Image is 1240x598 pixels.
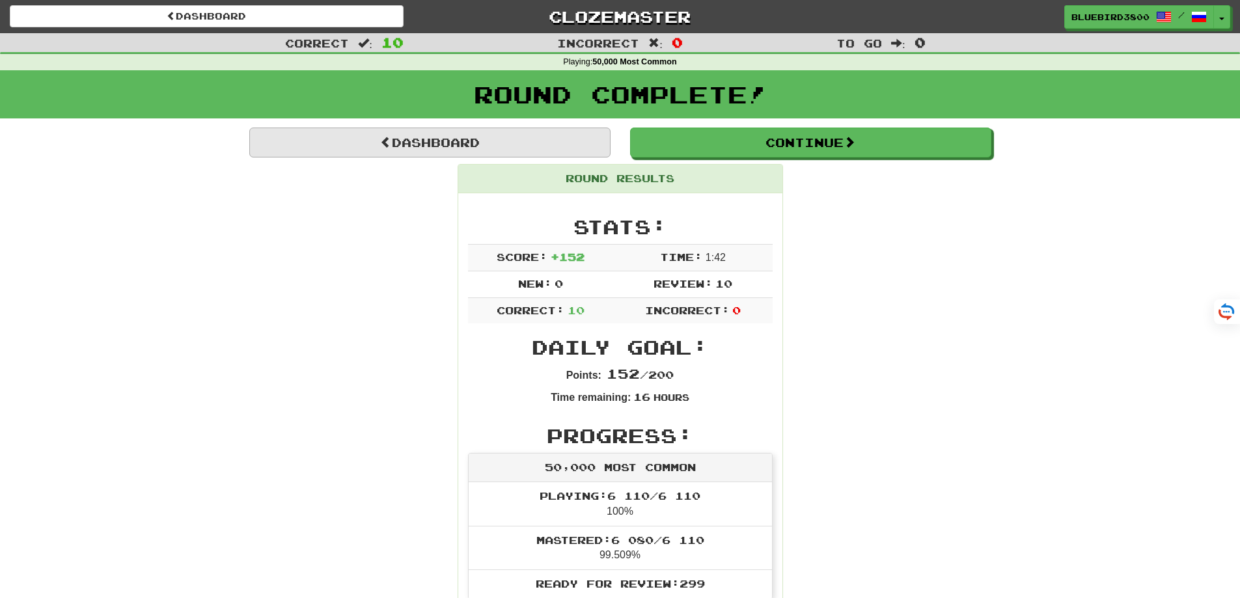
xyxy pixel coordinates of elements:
span: To go [836,36,882,49]
span: / 200 [607,368,674,381]
a: Dashboard [249,128,611,157]
span: Ready for Review: 299 [536,577,705,590]
span: Playing: 6 110 / 6 110 [540,489,700,502]
h2: Daily Goal: [468,336,773,358]
span: 10 [715,277,732,290]
span: Correct: [497,304,564,316]
span: 10 [568,304,585,316]
button: Continue [630,128,991,157]
div: 50,000 Most Common [469,454,772,482]
span: Review: [654,277,713,290]
span: BlueBird3800 [1071,11,1150,23]
span: New: [518,277,552,290]
a: Clozemaster [423,5,817,28]
strong: Time remaining: [551,392,631,403]
span: + 152 [551,251,585,263]
a: Dashboard [10,5,404,27]
span: 1 : 42 [706,252,726,263]
span: Mastered: 6 080 / 6 110 [536,534,704,546]
span: Correct [285,36,349,49]
span: : [891,38,905,49]
a: BlueBird3800 / [1064,5,1214,29]
span: : [358,38,372,49]
strong: 50,000 Most Common [592,57,676,66]
span: 152 [607,366,640,381]
small: Hours [654,392,689,403]
li: 99.509% [469,526,772,571]
span: Time: [660,251,702,263]
span: 0 [555,277,563,290]
span: Incorrect [557,36,639,49]
span: 0 [672,34,683,50]
div: Round Results [458,165,782,193]
span: : [648,38,663,49]
h2: Stats: [468,216,773,238]
li: 100% [469,482,772,526]
strong: Points: [566,370,601,381]
span: 0 [732,304,741,316]
h1: Round Complete! [5,81,1235,107]
span: 16 [633,390,650,403]
h2: Progress: [468,425,773,446]
span: 10 [381,34,404,50]
span: / [1178,10,1185,20]
span: 0 [915,34,926,50]
span: Incorrect: [645,304,730,316]
span: Score: [497,251,547,263]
